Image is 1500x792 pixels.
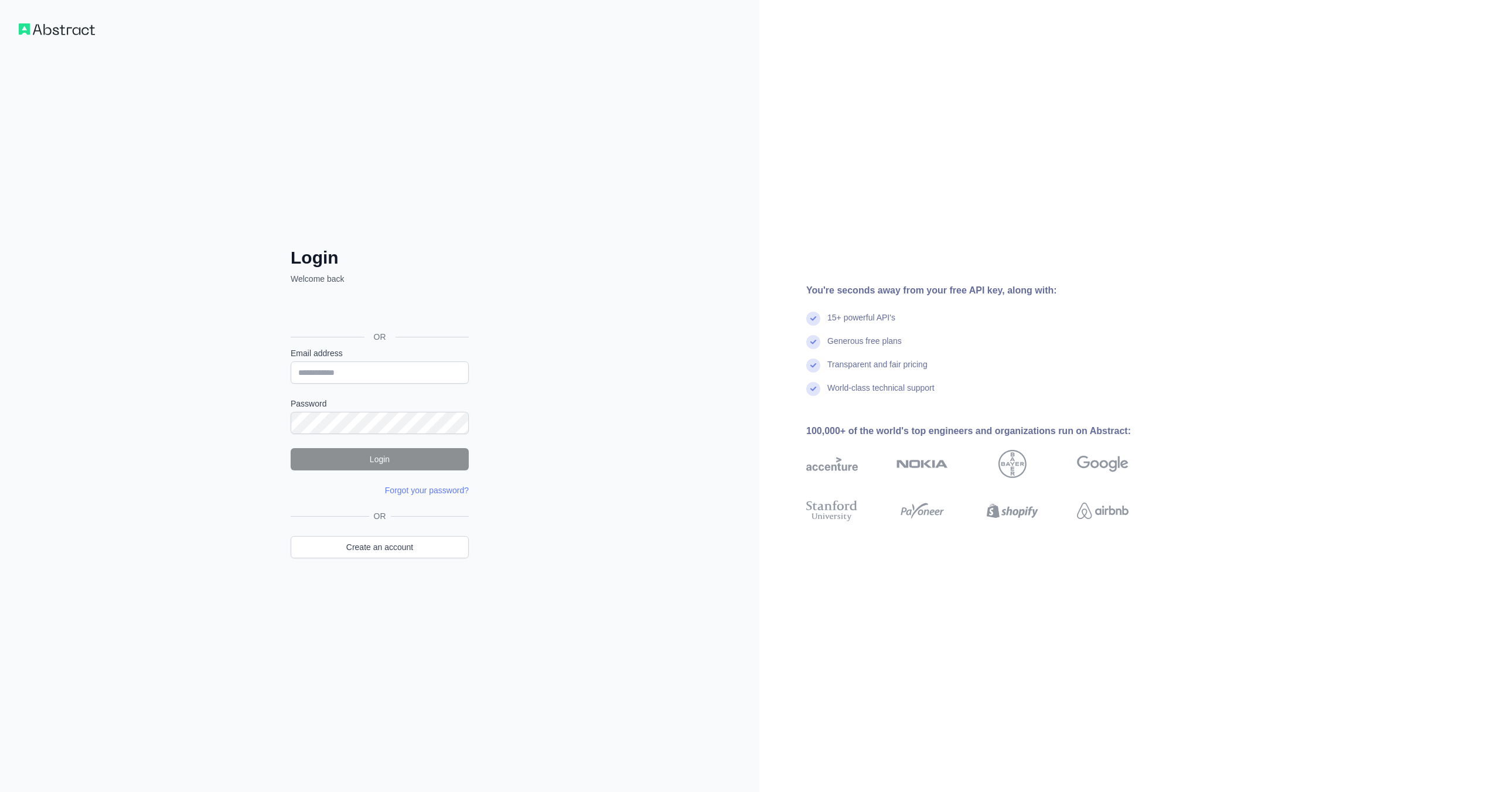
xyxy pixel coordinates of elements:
[827,382,935,405] div: World-class technical support
[827,312,895,335] div: 15+ powerful API's
[806,284,1166,298] div: You're seconds away from your free API key, along with:
[291,536,469,558] a: Create an account
[19,23,95,35] img: Workflow
[1077,498,1129,524] img: airbnb
[806,312,820,326] img: check mark
[896,498,948,524] img: payoneer
[291,398,469,409] label: Password
[385,486,469,495] a: Forgot your password?
[806,424,1166,438] div: 100,000+ of the world's top engineers and organizations run on Abstract:
[806,382,820,396] img: check mark
[827,335,902,359] div: Generous free plans
[369,510,391,522] span: OR
[806,498,858,524] img: stanford university
[806,450,858,478] img: accenture
[987,498,1038,524] img: shopify
[806,335,820,349] img: check mark
[291,247,469,268] h2: Login
[285,298,472,323] iframe: Sign in with Google Button
[1077,450,1129,478] img: google
[291,448,469,470] button: Login
[364,331,396,343] span: OR
[291,273,469,285] p: Welcome back
[806,359,820,373] img: check mark
[896,450,948,478] img: nokia
[291,347,469,359] label: Email address
[827,359,928,382] div: Transparent and fair pricing
[998,450,1027,478] img: bayer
